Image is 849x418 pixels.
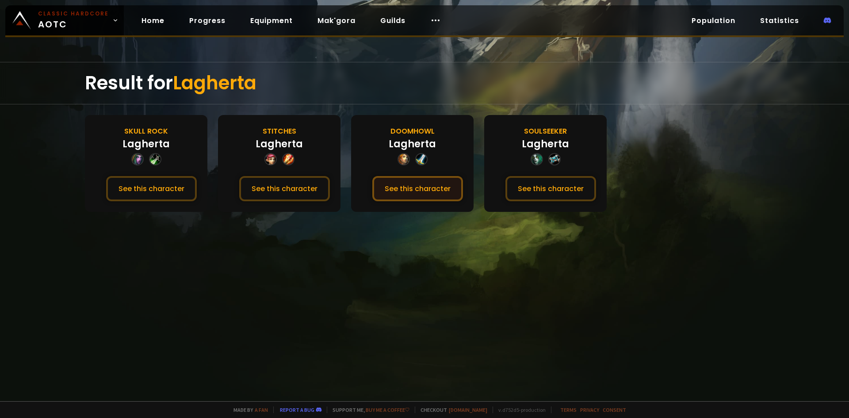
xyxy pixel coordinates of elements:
a: Report a bug [280,406,314,413]
a: a fan [255,406,268,413]
a: Mak'gora [310,12,363,30]
button: See this character [505,176,596,201]
button: See this character [106,176,197,201]
div: Stitches [263,126,296,137]
div: Lagherta [122,137,170,151]
a: Classic HardcoreAOTC [5,5,124,35]
span: v. d752d5 - production [493,406,546,413]
a: [DOMAIN_NAME] [449,406,487,413]
a: Progress [182,12,233,30]
div: Soulseeker [524,126,567,137]
a: Statistics [753,12,806,30]
a: Population [685,12,742,30]
div: Lagherta [256,137,303,151]
span: Made by [228,406,268,413]
a: Equipment [243,12,300,30]
span: Checkout [415,406,487,413]
a: Privacy [580,406,599,413]
button: See this character [372,176,463,201]
div: Lagherta [522,137,569,151]
a: Guilds [373,12,413,30]
a: Consent [603,406,626,413]
a: Home [134,12,172,30]
div: Skull Rock [124,126,168,137]
div: Result for [85,62,764,104]
small: Classic Hardcore [38,10,109,18]
span: Lagherta [173,70,256,96]
div: Lagherta [389,137,436,151]
span: Support me, [327,406,409,413]
a: Buy me a coffee [366,406,409,413]
div: Doomhowl [390,126,435,137]
span: AOTC [38,10,109,31]
button: See this character [239,176,330,201]
a: Terms [560,406,577,413]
